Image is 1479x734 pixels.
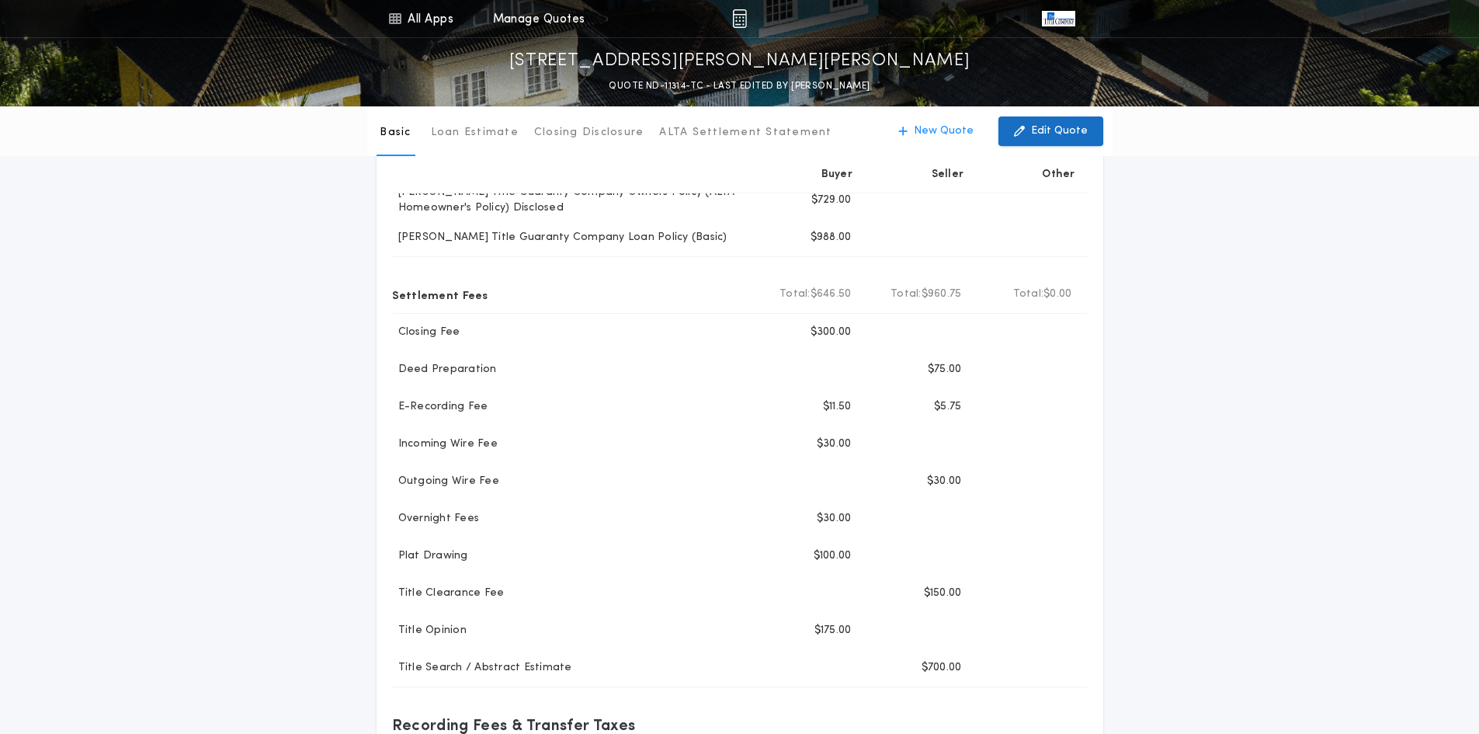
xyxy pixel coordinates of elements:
[392,511,480,527] p: Overnight Fees
[814,548,852,564] p: $100.00
[392,474,499,489] p: Outgoing Wire Fee
[1042,167,1075,183] p: Other
[924,586,962,601] p: $150.00
[534,125,644,141] p: Closing Disclosure
[431,125,519,141] p: Loan Estimate
[392,586,505,601] p: Title Clearance Fee
[814,623,852,638] p: $175.00
[392,548,468,564] p: Plat Drawing
[998,117,1103,146] button: Edit Quote
[934,399,961,415] p: $5.75
[509,49,970,74] p: [STREET_ADDRESS][PERSON_NAME][PERSON_NAME]
[811,193,852,208] p: $729.00
[609,78,870,94] p: QUOTE ND-11314-TC - LAST EDITED BY [PERSON_NAME]
[811,287,852,302] span: $646.50
[883,117,989,146] button: New Quote
[392,623,467,638] p: Title Opinion
[1043,287,1071,302] span: $0.00
[821,167,852,183] p: Buyer
[659,125,832,141] p: ALTA Settlement Statement
[380,125,411,141] p: Basic
[891,287,922,302] b: Total:
[927,474,962,489] p: $30.00
[932,167,964,183] p: Seller
[392,282,488,307] p: Settlement Fees
[817,511,852,527] p: $30.00
[811,230,852,245] p: $988.00
[823,399,852,415] p: $11.50
[817,437,852,452] p: $30.00
[928,362,962,377] p: $75.00
[922,660,962,676] p: $700.00
[1031,123,1088,139] p: Edit Quote
[392,437,498,452] p: Incoming Wire Fee
[392,325,460,340] p: Closing Fee
[392,362,497,377] p: Deed Preparation
[392,399,488,415] p: E-Recording Fee
[1013,287,1044,302] b: Total:
[811,325,852,340] p: $300.00
[392,185,754,216] p: [PERSON_NAME] Title Guaranty Company Owners Policy (ALTA Homeowner's Policy) Disclosed
[392,660,572,676] p: Title Search / Abstract Estimate
[779,287,811,302] b: Total:
[922,287,962,302] span: $960.75
[1042,11,1075,26] img: vs-icon
[914,123,974,139] p: New Quote
[392,230,727,245] p: [PERSON_NAME] Title Guaranty Company Loan Policy (Basic)
[732,9,747,28] img: img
